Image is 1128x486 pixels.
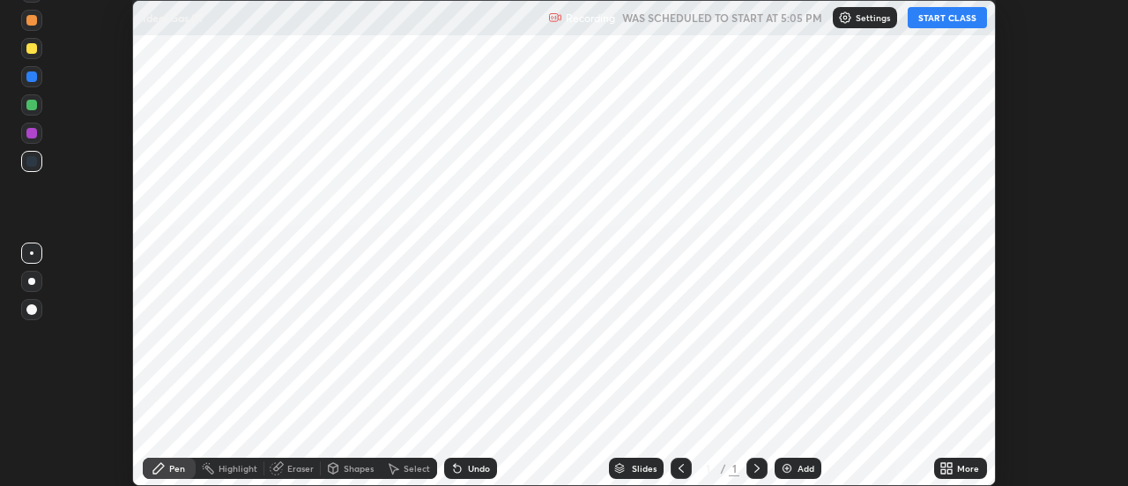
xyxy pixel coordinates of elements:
div: Eraser [287,464,314,473]
p: Recording [566,11,615,25]
div: Select [404,464,430,473]
div: / [720,463,725,474]
img: recording.375f2c34.svg [548,11,562,25]
div: 1 [699,463,716,474]
img: add-slide-button [780,461,794,475]
p: Settings [856,13,890,22]
div: More [957,464,979,473]
button: START CLASS [908,7,987,28]
div: Slides [632,464,657,473]
p: Ideal Gas 01 [143,11,203,25]
div: Undo [468,464,490,473]
div: Add [798,464,814,473]
div: 1 [729,460,739,476]
img: class-settings-icons [838,11,852,25]
div: Highlight [219,464,257,473]
div: Pen [169,464,185,473]
div: Shapes [344,464,374,473]
h5: WAS SCHEDULED TO START AT 5:05 PM [622,10,822,26]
